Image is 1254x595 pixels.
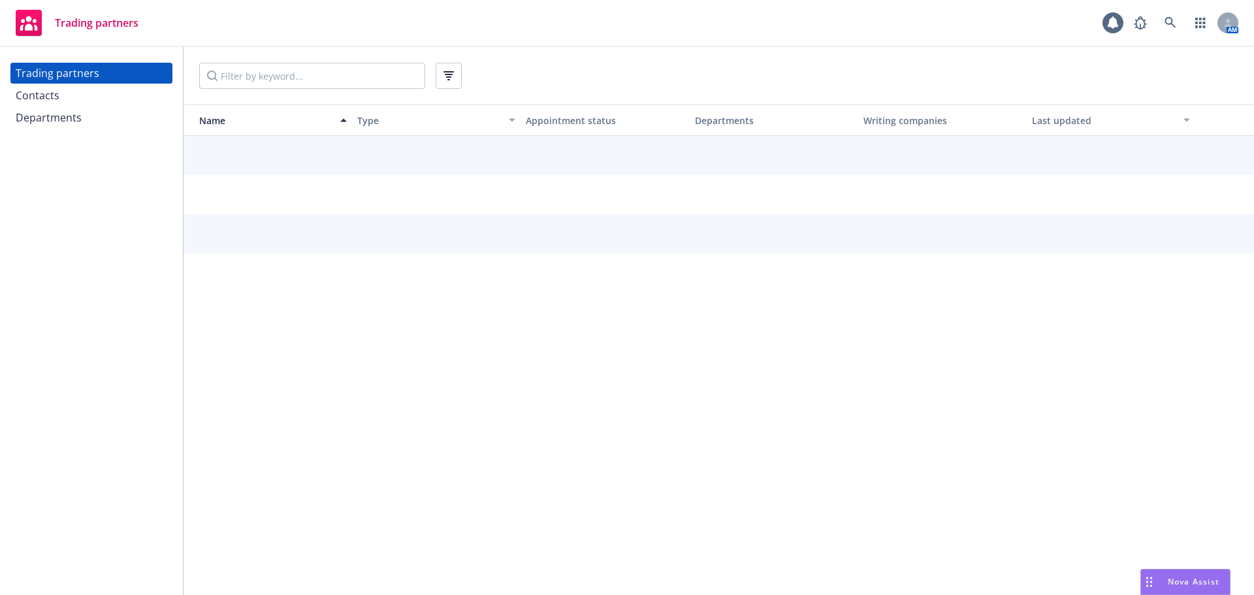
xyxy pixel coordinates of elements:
[189,114,332,127] div: Name
[55,18,138,28] span: Trading partners
[357,114,501,127] div: Type
[526,114,684,127] div: Appointment status
[16,63,99,84] div: Trading partners
[10,63,172,84] a: Trading partners
[1032,114,1176,127] div: Last updated
[352,105,521,136] button: Type
[16,107,82,128] div: Departments
[10,5,144,41] a: Trading partners
[10,107,172,128] a: Departments
[695,114,853,127] div: Departments
[1157,10,1183,36] a: Search
[184,105,352,136] button: Name
[1027,105,1195,136] button: Last updated
[1168,576,1219,587] span: Nova Assist
[10,85,172,106] a: Contacts
[1127,10,1153,36] a: Report a Bug
[1141,570,1157,594] div: Drag to move
[1187,10,1214,36] a: Switch app
[1140,569,1230,595] button: Nova Assist
[690,105,858,136] button: Departments
[16,85,59,106] div: Contacts
[199,63,425,89] input: Filter by keyword...
[863,114,1021,127] div: Writing companies
[858,105,1027,136] button: Writing companies
[521,105,689,136] button: Appointment status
